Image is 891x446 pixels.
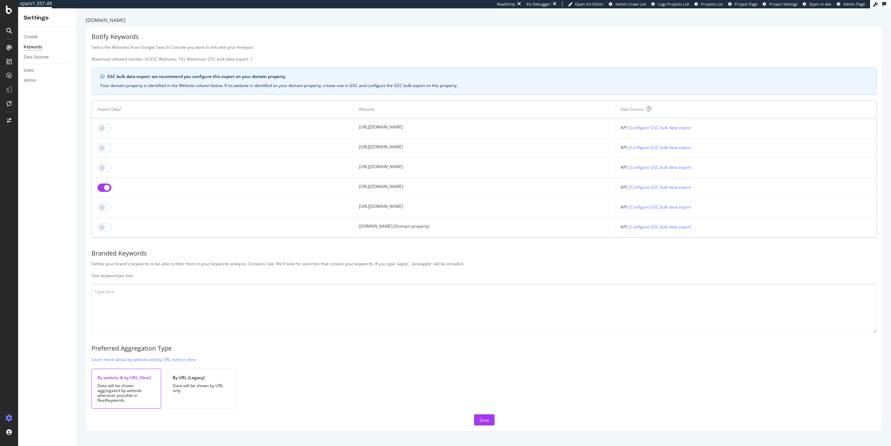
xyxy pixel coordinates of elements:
[24,77,36,84] div: Admin
[24,77,72,84] a: Admin
[480,417,489,423] div: Save
[353,198,615,218] td: [URL][DOMAIN_NAME]
[353,118,615,138] td: [URL][DOMAIN_NAME]
[24,67,34,74] div: Users
[173,375,230,381] div: By URL (Legacy)
[24,44,42,51] div: Keywords
[97,383,155,403] div: Data will be shown aggregated by website wherever possible in RealKeywords
[735,1,757,7] span: Project Page
[630,164,691,171] a: Configure GSC bulk data export
[100,83,868,89] div: Your domain property is identified in the Website column below. If no website is identified as yo...
[609,1,646,7] a: Admin Crawl List
[701,1,723,7] span: Projects List
[24,54,72,61] a: Data Sources
[621,106,644,112] div: Data Source
[173,383,230,393] div: Data will be shown by URL only
[92,249,877,258] div: Branded Keywords
[353,178,615,198] td: [URL][DOMAIN_NAME]
[630,124,691,131] a: Configure GSC bulk data export
[24,54,49,61] div: Data Sources
[92,44,877,62] div: Select the Websites from Google Search Console you want to link with your Analysis. Maximum allow...
[763,1,797,7] a: Project Settings
[353,138,615,158] td: [URL][DOMAIN_NAME]
[615,1,646,7] span: Admin Crawl List
[97,375,155,381] div: By website & by URL (New)
[24,33,72,41] a: Crawler
[621,164,871,171] div: API |
[24,67,72,74] a: Users
[92,68,877,95] div: info banner
[92,356,196,363] a: Learn more about by website and by URL metrics here
[24,14,71,22] div: Settings
[630,203,691,211] a: Configure GSC bulk data export
[526,1,551,7] div: Viz Debugger:
[92,32,877,41] div: Botify Keywords
[621,183,871,191] div: API |
[575,1,604,7] span: Open Viz Editor
[630,183,691,191] a: Configure GSC bulk data export
[353,101,615,118] th: Website
[837,1,865,7] a: Admin Page
[92,261,877,279] div: Define your brand's keywords to be able to filter them in your keywords analysis. Contains rule: ...
[630,144,691,151] a: Configure GSC bulk data export
[474,414,495,425] button: Save
[92,101,353,118] th: Import Data?
[843,1,865,7] span: Admin Page
[651,1,689,7] a: Logs Projects List
[353,158,615,178] td: [URL][DOMAIN_NAME]
[621,203,871,211] div: API |
[24,44,72,51] a: Keywords
[769,1,797,7] span: Project Settings
[24,33,38,41] div: Crawler
[803,1,831,7] a: Open in dev
[728,1,757,7] a: Project Page
[630,223,691,230] a: Configure GSC bulk data export
[621,144,871,151] div: API |
[621,223,871,230] div: API |
[92,344,877,353] div: Preferred Aggregation Type
[658,1,689,7] span: Logs Projects List
[568,1,604,7] a: Open Viz Editor
[621,124,871,131] div: API |
[86,17,883,24] div: [DOMAIN_NAME]
[353,218,615,237] td: [DOMAIN_NAME] (Domain property)
[107,73,868,80] div: GSC bulk data export: we recommend you configure this export on your domain property.
[497,1,516,7] div: ReadOnly:
[694,1,723,7] a: Projects List
[809,1,831,7] span: Open in dev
